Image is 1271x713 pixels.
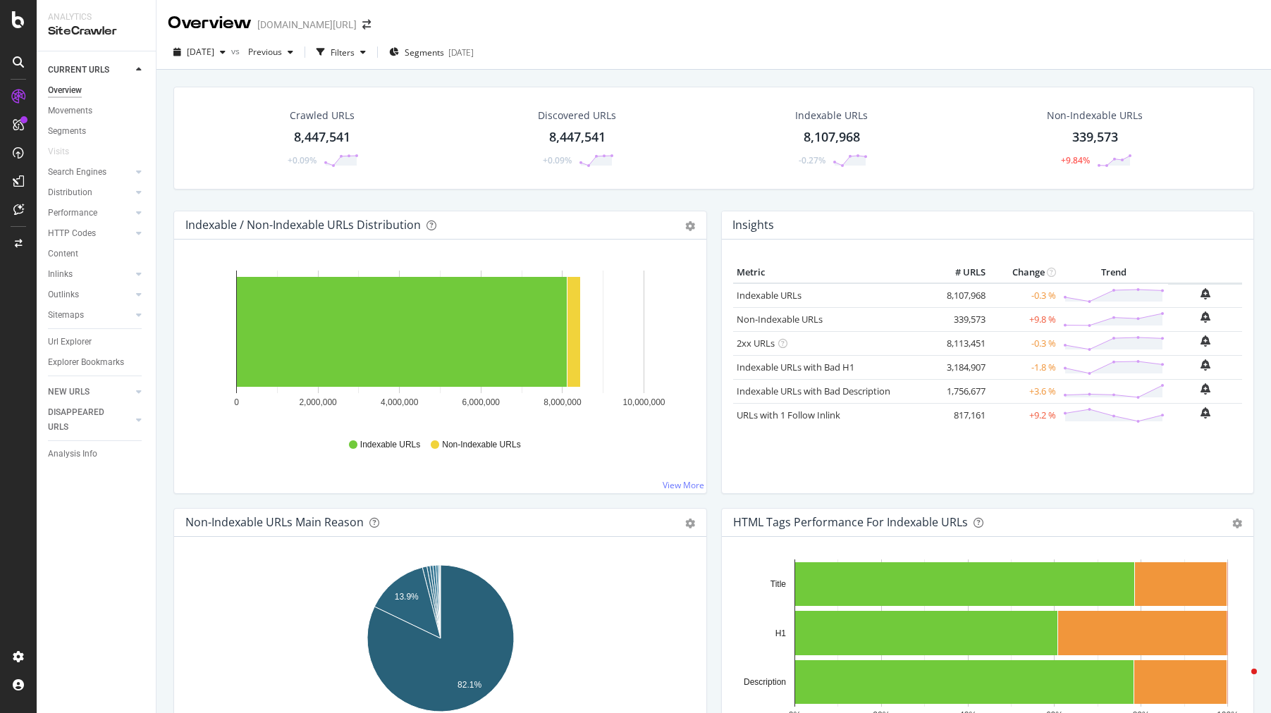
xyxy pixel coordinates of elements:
[989,307,1060,331] td: +9.8 %
[48,247,146,261] a: Content
[737,337,775,349] a: 2xx URLs
[288,154,317,166] div: +0.09%
[933,307,989,331] td: 339,573
[48,185,132,200] a: Distribution
[48,447,97,461] div: Analysis Info
[1047,108,1143,123] div: Non-Indexable URLs
[48,447,146,461] a: Analysis Info
[48,355,124,370] div: Explorer Bookmarks
[549,128,606,147] div: 8,447,541
[48,405,119,435] div: DISAPPEARED URLS
[48,165,106,180] div: Search Engines
[242,46,282,58] span: Previous
[989,283,1060,308] td: -0.3 %
[933,283,989,308] td: 8,107,968
[770,579,786,589] text: Title
[743,677,785,687] text: Description
[458,680,481,690] text: 82.1%
[48,124,146,139] a: Segments
[1201,407,1210,418] div: bell-plus
[442,439,520,451] span: Non-Indexable URLs
[48,144,69,159] div: Visits
[933,379,989,403] td: 1,756,677
[48,104,146,118] a: Movements
[1201,383,1210,395] div: bell-plus
[538,108,616,123] div: Discovered URLs
[231,45,242,57] span: vs
[48,83,82,98] div: Overview
[234,397,239,407] text: 0
[1072,128,1118,147] div: 339,573
[48,335,146,349] a: Url Explorer
[462,397,501,407] text: 6,000,000
[48,185,92,200] div: Distribution
[933,403,989,427] td: 817,161
[543,154,572,166] div: +0.09%
[48,206,132,221] a: Performance
[185,218,421,232] div: Indexable / Non-Indexable URLs Distribution
[737,361,854,373] a: Indexable URLs with Bad H1
[242,41,299,63] button: Previous
[989,262,1060,283] th: Change
[795,108,868,123] div: Indexable URLs
[989,379,1060,403] td: +3.6 %
[48,124,86,139] div: Segments
[381,397,419,407] text: 4,000,000
[775,628,786,638] text: H1
[48,385,132,399] a: NEW URLS
[48,287,79,302] div: Outlinks
[48,267,132,282] a: Inlinks
[989,331,1060,355] td: -0.3 %
[1061,154,1090,166] div: +9.84%
[331,46,355,58] div: Filters
[185,515,364,529] div: Non-Indexable URLs Main Reason
[48,226,96,241] div: HTTP Codes
[294,128,350,147] div: 8,447,541
[1201,288,1210,299] div: bell-plus
[737,313,823,325] a: Non-Indexable URLs
[1223,665,1257,699] iframe: Intercom live chat
[395,592,419,602] text: 13.9%
[1201,311,1210,323] div: bell-plus
[48,335,92,349] div: Url Explorer
[1232,519,1242,528] div: gear
[48,206,97,221] div: Performance
[48,23,145,39] div: SiteCrawler
[48,308,84,323] div: Sitemaps
[48,308,132,323] a: Sitemaps
[48,63,132,77] a: CURRENT URLS
[622,397,665,407] text: 10,000,000
[48,104,92,118] div: Movements
[933,355,989,379] td: 3,184,907
[799,154,825,166] div: -0.27%
[989,403,1060,427] td: +9.2 %
[185,262,696,426] svg: A chart.
[1201,359,1210,371] div: bell-plus
[1060,262,1168,283] th: Trend
[48,405,132,435] a: DISAPPEARED URLS
[933,331,989,355] td: 8,113,451
[448,46,474,58] div: [DATE]
[732,216,774,235] h4: Insights
[933,262,989,283] th: # URLS
[168,11,252,35] div: Overview
[299,397,337,407] text: 2,000,000
[48,144,83,159] a: Visits
[1201,335,1210,347] div: bell-plus
[48,247,78,261] div: Content
[187,46,214,58] span: 2025 Oct. 3rd
[544,397,582,407] text: 8,000,000
[685,221,695,231] div: gear
[663,479,704,491] a: View More
[168,41,231,63] button: [DATE]
[48,385,90,399] div: NEW URLS
[48,355,146,370] a: Explorer Bookmarks
[48,287,132,302] a: Outlinks
[733,262,933,283] th: Metric
[48,267,73,282] div: Inlinks
[311,41,372,63] button: Filters
[362,20,371,30] div: arrow-right-arrow-left
[737,289,802,302] a: Indexable URLs
[733,515,968,529] div: HTML Tags Performance for Indexable URLs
